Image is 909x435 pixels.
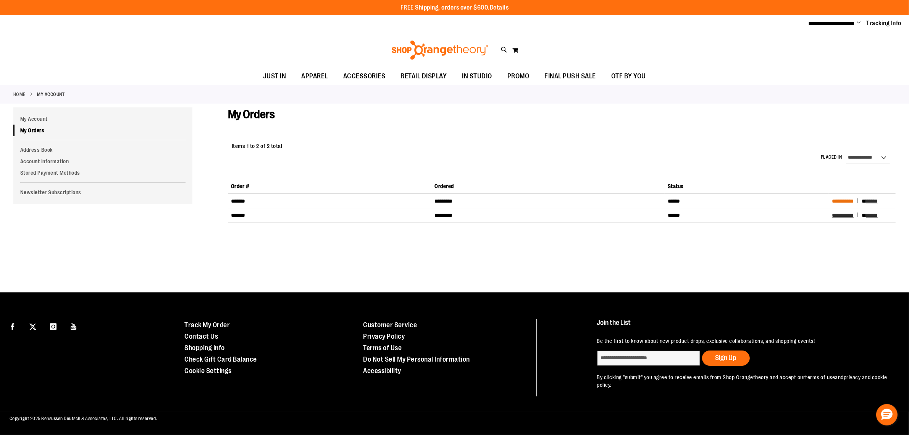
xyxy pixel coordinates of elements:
[67,319,81,333] a: Visit our Youtube page
[363,344,402,352] a: Terms of Use
[13,144,192,156] a: Address Book
[13,91,26,98] a: Home
[263,68,286,85] span: JUST IN
[507,68,530,85] span: PROMO
[821,154,842,161] label: Placed in
[13,156,192,167] a: Account Information
[431,179,665,193] th: Ordered
[393,68,455,85] a: RETAIL DISPLAY
[401,68,447,85] span: RETAIL DISPLAY
[184,321,230,329] a: Track My Order
[537,68,604,85] a: FINAL PUSH SALE
[490,4,509,11] a: Details
[232,143,283,149] span: Items 1 to 2 of 2 total
[13,167,192,179] a: Stored Payment Methods
[462,68,492,85] span: IN STUDIO
[715,354,736,362] span: Sign Up
[336,68,393,85] a: ACCESSORIES
[455,68,500,85] a: IN STUDIO
[611,68,646,85] span: OTF BY YOU
[702,351,750,366] button: Sign Up
[302,68,328,85] span: APPAREL
[29,323,36,330] img: Twitter
[6,319,19,333] a: Visit our Facebook page
[47,319,60,333] a: Visit our Instagram page
[10,416,157,421] span: Copyright 2025 Bensussen Deutsch & Associates, LLC. All rights reserved.
[294,68,336,85] a: APPAREL
[400,3,509,12] p: FREE Shipping, orders over $600.
[184,355,257,363] a: Check Gift Card Balance
[228,179,432,193] th: Order #
[545,68,596,85] span: FINAL PUSH SALE
[363,321,417,329] a: Customer Service
[867,19,902,28] a: Tracking Info
[806,374,835,380] a: terms of use
[13,125,192,136] a: My Orders
[876,404,898,425] button: Hello, have a question? Let’s chat.
[184,344,225,352] a: Shopping Info
[363,333,405,340] a: Privacy Policy
[500,68,537,85] a: PROMO
[343,68,386,85] span: ACCESSORIES
[184,367,232,375] a: Cookie Settings
[857,19,861,27] button: Account menu
[363,355,470,363] a: Do Not Sell My Personal Information
[13,113,192,125] a: My Account
[184,333,218,340] a: Contact Us
[255,68,294,85] a: JUST IN
[604,68,654,85] a: OTF BY YOU
[228,108,275,121] span: My Orders
[597,337,889,345] p: Be the first to know about new product drops, exclusive collaborations, and shopping events!
[597,373,889,389] p: By clicking "submit" you agree to receive emails from Shop Orangetheory and accept our and
[597,351,700,366] input: enter email
[597,374,888,388] a: privacy and cookie policy.
[391,41,489,60] img: Shop Orangetheory
[665,179,829,193] th: Status
[363,367,402,375] a: Accessibility
[37,91,65,98] strong: My Account
[597,319,889,333] h4: Join the List
[26,319,40,333] a: Visit our X page
[13,187,192,198] a: Newsletter Subscriptions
